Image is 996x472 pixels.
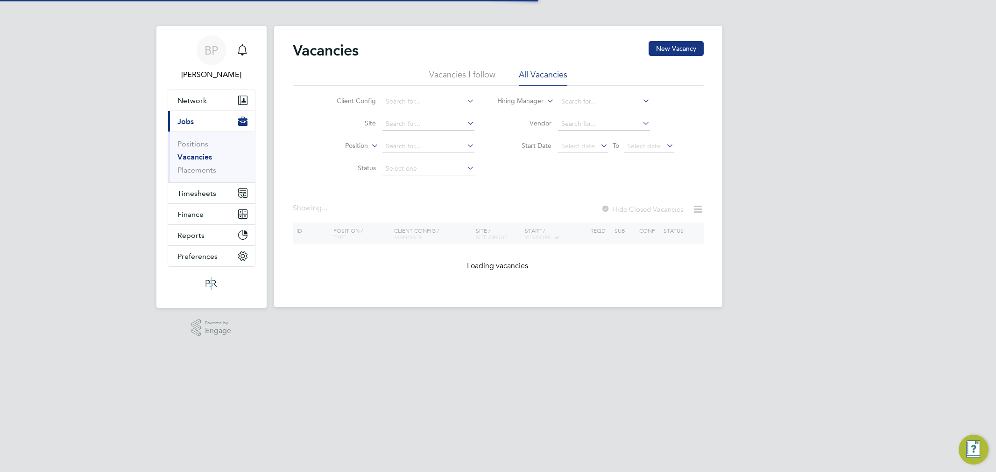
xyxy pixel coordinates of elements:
span: BP [205,44,218,56]
button: Reports [168,225,255,245]
label: Client Config [322,97,376,105]
span: Preferences [177,252,218,261]
a: Placements [177,166,216,174]
span: Ben Perkin [168,69,255,80]
label: Site [322,119,376,127]
label: Status [322,164,376,172]
button: Finance [168,204,255,224]
nav: Main navigation [156,26,267,308]
input: Search for... [382,118,474,131]
span: Network [177,96,207,105]
label: Position [314,141,368,151]
label: Start Date [498,141,551,150]
span: Timesheets [177,189,216,198]
img: psrsolutions-logo-retina.png [203,276,219,291]
input: Select one [382,162,474,175]
label: Hiring Manager [490,97,544,106]
li: All Vacancies [519,69,567,86]
input: Search for... [382,95,474,108]
a: BP[PERSON_NAME] [168,35,255,80]
button: Engage Resource Center [959,435,989,465]
h2: Vacancies [293,41,359,60]
input: Search for... [382,140,474,153]
button: Timesheets [168,183,255,203]
div: Jobs [168,132,255,182]
span: ... [322,203,327,213]
span: Select date [627,142,661,150]
li: Vacancies I follow [429,69,495,86]
button: Preferences [168,246,255,266]
span: Powered by [205,319,231,327]
a: Powered byEngage [191,319,231,337]
label: Vendor [498,119,551,127]
a: Positions [177,139,208,148]
span: Reports [177,231,205,240]
span: Finance [177,210,204,219]
span: Engage [205,327,231,335]
button: Jobs [168,111,255,132]
span: To [610,139,622,152]
a: Go to home page [168,276,255,291]
span: Select date [561,142,595,150]
button: New Vacancy [649,41,704,56]
button: Network [168,90,255,111]
label: Hide Closed Vacancies [601,205,683,214]
a: Vacancies [177,153,212,161]
input: Search for... [558,118,650,131]
input: Search for... [558,95,650,108]
div: Showing [293,203,329,213]
span: Jobs [177,117,194,126]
